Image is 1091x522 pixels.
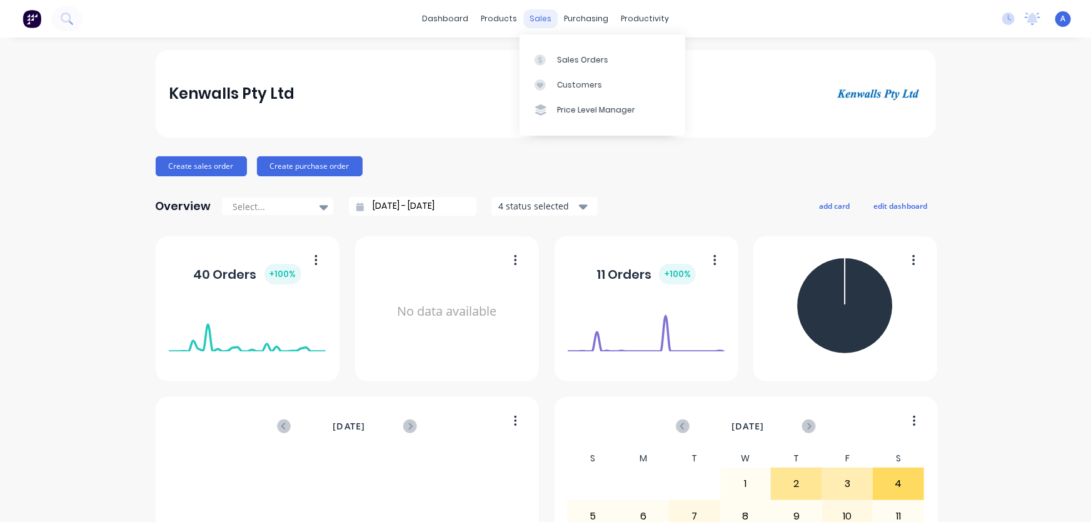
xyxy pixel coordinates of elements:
[368,253,525,371] div: No data available
[873,468,923,499] div: 4
[557,54,608,66] div: Sales Orders
[23,9,41,28] img: Factory
[523,9,558,28] div: sales
[416,9,475,28] a: dashboard
[721,468,771,499] div: 1
[615,9,675,28] div: productivity
[520,73,685,98] a: Customers
[866,198,936,214] button: edit dashboard
[520,98,685,123] a: Price Level Manager
[835,86,922,101] img: Kenwalls Pty Ltd
[557,79,602,91] div: Customers
[491,197,598,216] button: 4 status selected
[520,47,685,72] a: Sales Orders
[257,156,363,176] button: Create purchase order
[618,449,670,468] div: M
[558,9,615,28] div: purchasing
[771,449,822,468] div: T
[333,419,365,433] span: [DATE]
[659,264,696,284] div: + 100 %
[822,449,873,468] div: F
[1061,13,1066,24] span: A
[498,199,577,213] div: 4 status selected
[669,449,720,468] div: T
[156,156,247,176] button: Create sales order
[812,198,858,214] button: add card
[567,449,618,468] div: S
[475,9,523,28] div: products
[264,264,301,284] div: + 100 %
[873,449,924,468] div: S
[732,419,764,433] span: [DATE]
[596,264,696,284] div: 11 Orders
[156,194,211,219] div: Overview
[720,449,772,468] div: W
[169,81,294,106] div: Kenwalls Pty Ltd
[194,264,301,284] div: 40 Orders
[772,468,822,499] div: 2
[557,104,635,116] div: Price Level Manager
[823,468,873,499] div: 3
